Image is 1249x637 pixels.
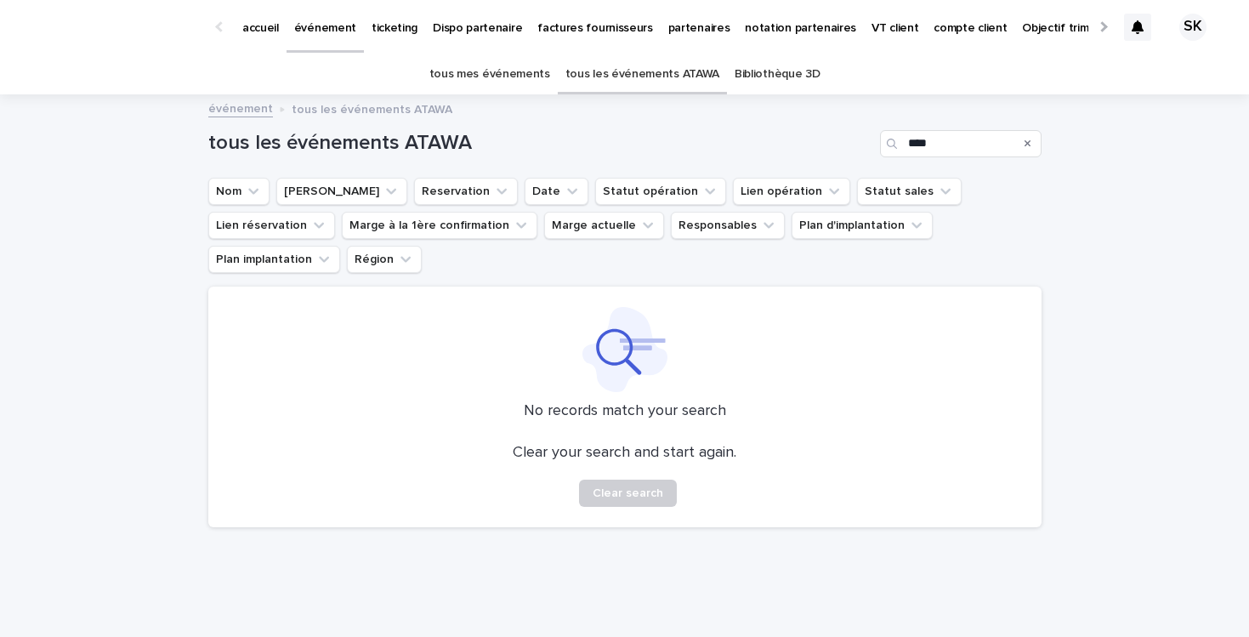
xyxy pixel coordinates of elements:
[208,131,873,156] h1: tous les événements ATAWA
[414,178,518,205] button: Reservation
[579,480,677,507] button: Clear search
[292,99,452,117] p: tous les événements ATAWA
[733,178,850,205] button: Lien opération
[593,487,663,499] span: Clear search
[208,178,270,205] button: Nom
[347,246,422,273] button: Région
[880,130,1042,157] input: Search
[595,178,726,205] button: Statut opération
[208,246,340,273] button: Plan implantation
[1179,14,1206,41] div: SK
[429,54,550,94] a: tous mes événements
[525,178,588,205] button: Date
[735,54,820,94] a: Bibliothèque 3D
[565,54,719,94] a: tous les événements ATAWA
[276,178,407,205] button: Lien Stacker
[671,212,785,239] button: Responsables
[34,10,199,44] img: Ls34BcGeRexTGTNfXpUC
[208,212,335,239] button: Lien réservation
[792,212,933,239] button: Plan d'implantation
[857,178,962,205] button: Statut sales
[342,212,537,239] button: Marge à la 1ère confirmation
[208,98,273,117] a: événement
[544,212,664,239] button: Marge actuelle
[513,444,736,463] p: Clear your search and start again.
[229,402,1021,421] p: No records match your search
